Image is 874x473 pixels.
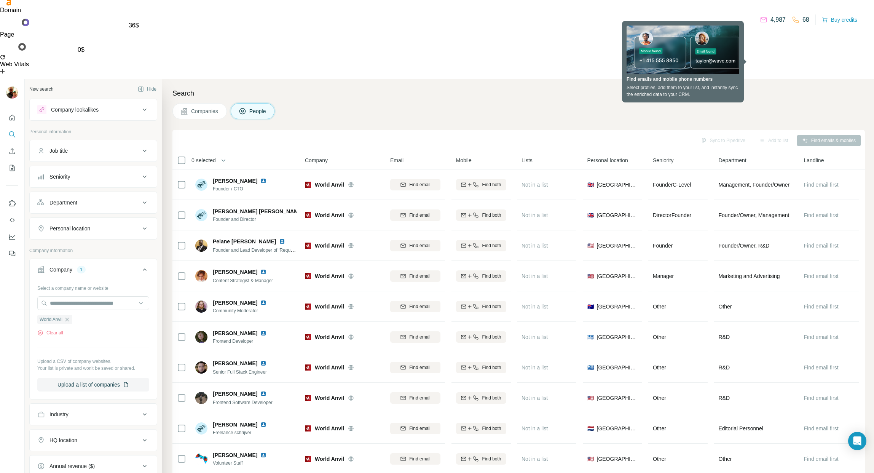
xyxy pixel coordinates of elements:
[6,247,18,260] button: Feedback
[49,411,69,418] div: Industry
[213,299,257,307] span: [PERSON_NAME]
[482,303,501,310] span: Find both
[653,456,666,462] span: Other
[29,44,41,50] a: rp0
[409,455,430,462] span: Find email
[597,303,638,310] span: [GEOGRAPHIC_DATA]
[4,19,29,26] a: dr61
[409,425,430,432] span: Find email
[804,243,839,249] span: Find email first
[597,455,638,463] span: [GEOGRAPHIC_DATA]
[59,19,67,26] span: rp
[482,425,501,432] span: Find both
[409,181,430,188] span: Find email
[409,212,430,219] span: Find email
[37,329,63,336] button: Clear all
[315,425,344,432] span: World Anvil
[61,44,70,50] span: kw
[305,334,311,340] img: Logo of World Anvil
[653,334,666,340] span: Other
[29,86,53,93] div: New search
[305,456,311,462] img: Logo of World Anvil
[522,456,548,462] span: Not in a list
[390,331,440,343] button: Find email
[597,272,638,280] span: [GEOGRAPHIC_DATA]
[72,44,75,50] span: 0
[409,303,430,310] span: Find email
[653,425,666,431] span: Other
[49,436,77,444] div: HQ location
[597,394,638,402] span: [GEOGRAPHIC_DATA]
[30,431,157,449] button: HQ location
[804,334,839,340] span: Find email first
[390,179,440,190] button: Find email
[456,331,506,343] button: Find both
[315,303,344,310] span: World Anvil
[315,364,344,371] span: World Anvil
[804,273,839,279] span: Find email first
[37,282,149,292] div: Select a company name or website
[195,240,207,252] img: Avatar
[77,266,86,273] div: 1
[14,19,20,26] span: 61
[597,211,638,219] span: [GEOGRAPHIC_DATA]
[41,19,55,26] span: 280K
[213,429,276,436] span: Freelance schrijver
[804,425,839,431] span: Find email first
[213,460,276,467] span: Volunteer Staff
[54,44,58,50] span: 0
[29,247,157,254] p: Company information
[213,268,257,276] span: [PERSON_NAME]
[719,272,780,280] span: Marketing and Advertising
[32,19,56,26] a: ar280K
[587,303,594,310] span: 🇦🇺
[305,273,311,279] img: Logo of World Anvil
[390,453,440,465] button: Find email
[195,331,207,343] img: Avatar
[195,209,207,221] img: Avatar
[456,179,506,190] button: Find both
[51,106,99,113] div: Company lookalikes
[45,44,57,50] a: rd0
[456,362,506,373] button: Find both
[522,243,548,249] span: Not in a list
[719,333,730,341] span: R&D
[49,225,90,232] div: Personal location
[49,462,95,470] div: Annual revenue ($)
[68,19,80,26] span: 7.3K
[587,211,594,219] span: 🇬🇧
[305,212,311,218] img: Logo of World Anvil
[132,83,162,95] button: Hide
[522,425,548,431] span: Not in a list
[30,142,157,160] button: Job title
[597,181,638,189] span: [GEOGRAPHIC_DATA]
[587,394,594,402] span: 🇺🇸
[456,423,506,434] button: Find both
[587,364,594,371] span: 🇬🇷
[6,144,18,158] button: Enrich CSV
[587,181,594,189] span: 🇬🇧
[195,422,207,435] img: Avatar
[108,19,118,26] span: kw
[30,101,157,119] button: Company lookalikes
[6,111,18,125] button: Quick start
[45,44,53,50] span: rd
[49,147,68,155] div: Job title
[804,304,839,310] span: Find email first
[213,307,276,314] span: Community Moderator
[213,216,297,223] span: Founder and Director
[804,456,839,462] span: Find email first
[305,425,311,431] img: Logo of World Anvil
[213,369,267,375] span: Senior Full Stack Engineer
[213,390,257,398] span: [PERSON_NAME]
[719,181,790,189] span: Management, Founder/Owner
[37,378,149,392] button: Upload a list of companies
[597,242,638,249] span: [GEOGRAPHIC_DATA]
[522,304,548,310] span: Not in a list
[719,394,730,402] span: R&D
[78,39,85,45] span: st
[195,361,207,374] img: Avatar
[32,19,40,26] span: ar
[522,395,548,401] span: Not in a list
[482,181,501,188] span: Find both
